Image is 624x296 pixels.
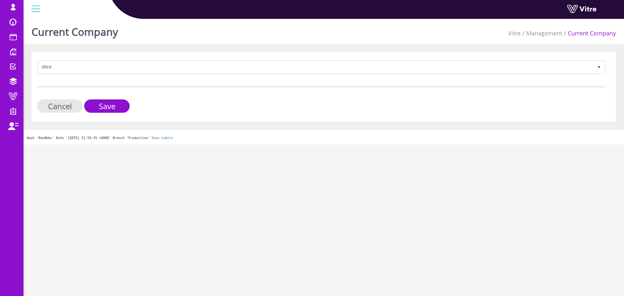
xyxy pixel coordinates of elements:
input: Cancel [37,99,83,113]
li: Current Company [562,29,616,38]
a: Show Labels [151,136,173,140]
h1: Current Company [32,16,118,44]
span: Vitre [38,61,593,73]
span: Hash '8ee0bbc' Date '[DATE] 21:59:35 +0000' Branch 'Production' [27,136,150,140]
li: Management [521,29,562,38]
span: select [593,61,605,73]
input: Save [84,99,130,113]
a: Vitre [508,29,521,37]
